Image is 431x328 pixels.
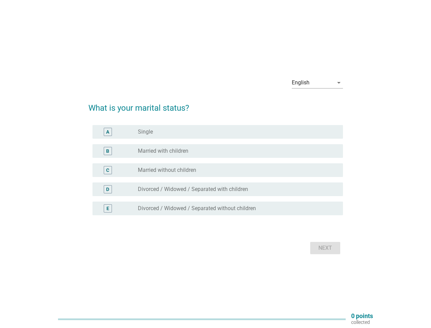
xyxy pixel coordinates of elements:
[335,79,343,87] i: arrow_drop_down
[138,128,153,135] label: Single
[138,205,256,212] label: Divorced / Widowed / Separated without children
[138,148,188,154] label: Married with children
[106,128,109,136] div: A
[106,148,109,155] div: B
[351,319,373,325] p: collected
[292,80,310,86] div: English
[106,186,109,193] div: D
[88,95,343,114] h2: What is your marital status?
[351,313,373,319] p: 0 points
[138,167,196,174] label: Married without children
[106,167,109,174] div: C
[138,186,248,193] label: Divorced / Widowed / Separated with children
[106,205,109,212] div: E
